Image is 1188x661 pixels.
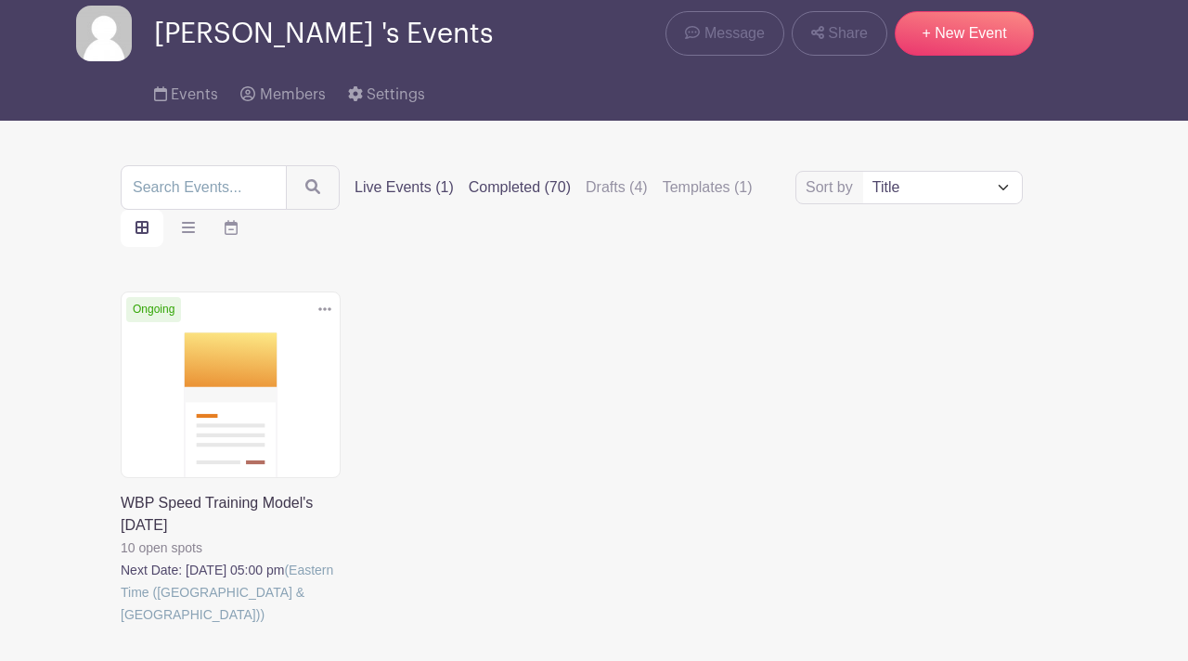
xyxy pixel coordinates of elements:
span: [PERSON_NAME] 's Events [154,19,493,49]
input: Search Events... [121,165,287,210]
label: Completed (70) [469,176,571,199]
div: order and view [121,210,252,247]
a: + New Event [895,11,1034,56]
span: Events [171,87,218,102]
a: Events [154,61,218,121]
label: Sort by [806,176,859,199]
a: Share [792,11,887,56]
div: filters [355,176,753,199]
label: Live Events (1) [355,176,454,199]
span: Settings [367,87,425,102]
label: Templates (1) [663,176,753,199]
a: Settings [348,61,425,121]
span: Share [828,22,868,45]
a: Message [665,11,783,56]
a: Members [240,61,325,121]
span: Message [704,22,765,45]
span: Members [260,87,326,102]
img: default-ce2991bfa6775e67f084385cd625a349d9dcbb7a52a09fb2fda1e96e2d18dcdb.png [76,6,132,61]
label: Drafts (4) [586,176,648,199]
